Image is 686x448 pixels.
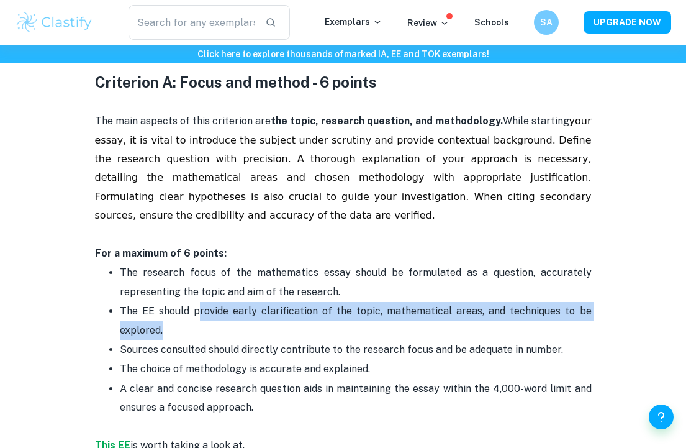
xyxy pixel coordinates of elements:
[95,93,592,263] p: The main aspects of this criterion are While starting
[120,380,592,418] p: A clear and concise research question aids in maintaining the essay within the 4,000-word limit a...
[15,10,94,35] img: Clastify logo
[539,16,554,29] h6: SA
[95,73,377,91] strong: Criterion A: Focus and method - 6 points
[120,263,592,301] p: The research focus of the mathematics essay should be formulated as a question, accurately repres...
[129,5,255,40] input: Search for any exemplars...
[474,17,509,27] a: Schools
[649,405,674,429] button: Help and Feedback
[120,360,592,378] p: The choice of methodology is accurate and explained.
[584,11,671,34] button: UPGRADE NOW
[407,16,449,30] p: Review
[120,302,592,340] p: The EE should provide early clarification of the topic, mathematical areas, and techniques to be ...
[120,341,592,359] p: Sources consulted should directly contribute to the research focus and be adequate in number.
[2,47,684,61] h6: Click here to explore thousands of marked IA, EE and TOK exemplars !
[271,115,503,127] strong: the topic, research question, and methodology.
[534,10,559,35] button: SA
[325,15,382,29] p: Exemplars
[95,247,227,259] strong: For a maximum of 6 points:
